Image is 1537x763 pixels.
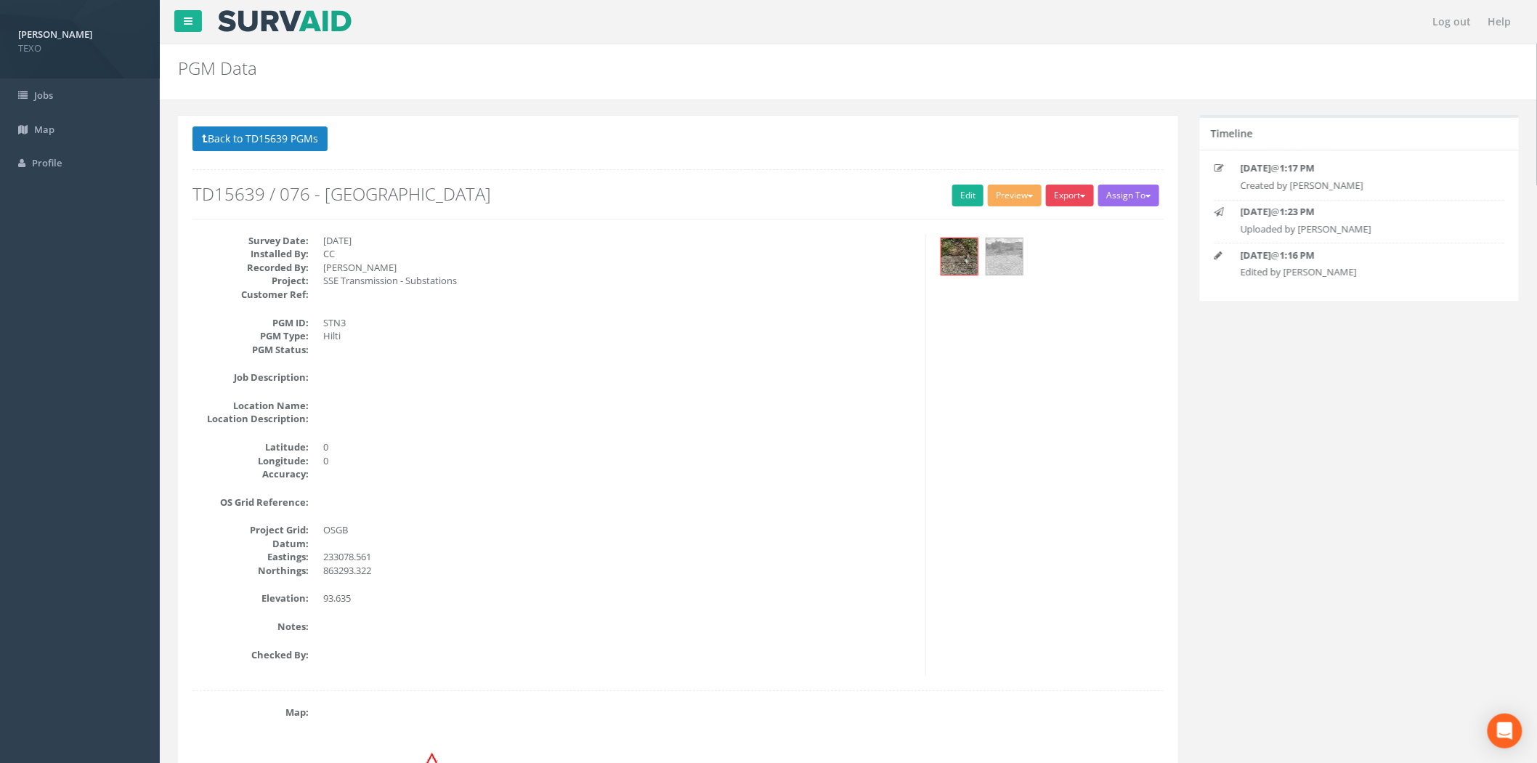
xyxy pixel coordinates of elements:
[178,59,1291,78] h2: PGM Data
[1241,161,1271,174] strong: [DATE]
[192,412,309,426] dt: Location Description:
[192,440,309,454] dt: Latitude:
[988,185,1042,206] button: Preview
[192,454,309,468] dt: Longitude:
[1098,185,1159,206] button: Assign To
[192,592,309,605] dt: Elevation:
[323,523,915,537] dd: OSGB
[323,234,915,248] dd: [DATE]
[18,28,92,41] strong: [PERSON_NAME]
[986,238,1023,275] img: 6e0bc623-a0e3-756c-9f7d-2ff19e0d63b0_c59f96f2-778e-b084-a383-3fb45a06ee64_thumb.jpg
[323,329,915,343] dd: Hilti
[323,247,915,261] dd: CC
[323,550,915,564] dd: 233078.561
[1280,161,1315,174] strong: 1:17 PM
[323,316,915,330] dd: STN3
[192,329,309,343] dt: PGM Type:
[1280,205,1315,218] strong: 1:23 PM
[192,234,309,248] dt: Survey Date:
[192,288,309,302] dt: Customer Ref:
[192,496,309,509] dt: OS Grid Reference:
[18,41,142,55] span: TEXO
[323,592,915,605] dd: 93.635
[323,274,915,288] dd: SSE Transmission - Substations
[192,399,309,413] dt: Location Name:
[192,247,309,261] dt: Installed By:
[192,261,309,275] dt: Recorded By:
[323,261,915,275] dd: [PERSON_NAME]
[192,648,309,662] dt: Checked By:
[1241,179,1479,193] p: Created by [PERSON_NAME]
[323,440,915,454] dd: 0
[1241,265,1479,279] p: Edited by [PERSON_NAME]
[34,123,54,136] span: Map
[192,537,309,551] dt: Datum:
[1241,249,1479,262] p: @
[34,89,53,102] span: Jobs
[1241,205,1271,218] strong: [DATE]
[1211,128,1253,139] h5: Timeline
[18,24,142,54] a: [PERSON_NAME] TEXO
[1241,249,1271,262] strong: [DATE]
[32,156,62,169] span: Profile
[192,467,309,481] dt: Accuracy:
[192,126,328,151] button: Back to TD15639 PGMs
[192,564,309,578] dt: Northings:
[192,371,309,384] dt: Job Description:
[192,185,1164,203] h2: TD15639 / 076 - [GEOGRAPHIC_DATA]
[323,564,915,578] dd: 863293.322
[323,454,915,468] dd: 0
[192,274,309,288] dt: Project:
[1488,714,1522,748] div: Open Intercom Messenger
[192,706,309,719] dt: Map:
[1241,161,1479,175] p: @
[952,185,984,206] a: Edit
[192,523,309,537] dt: Project Grid:
[941,238,978,275] img: 6e0bc623-a0e3-756c-9f7d-2ff19e0d63b0_1cf63f26-ff67-9f3a-7fde-3aff2291f947_thumb.jpg
[1046,185,1094,206] button: Export
[1241,205,1479,219] p: @
[192,620,309,634] dt: Notes:
[1241,222,1479,236] p: Uploaded by [PERSON_NAME]
[192,316,309,330] dt: PGM ID:
[192,343,309,357] dt: PGM Status:
[1280,249,1315,262] strong: 1:16 PM
[192,550,309,564] dt: Eastings:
